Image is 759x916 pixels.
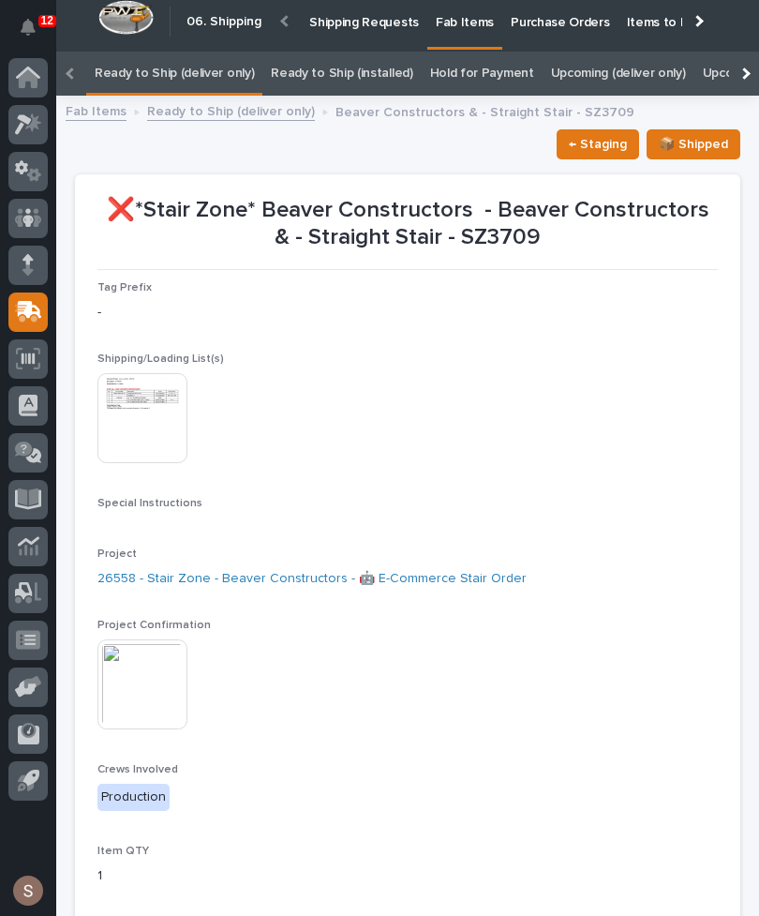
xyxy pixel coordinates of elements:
div: Production [97,784,170,811]
p: ❌*Stair Zone* Beaver Constructors - Beaver Constructors & - Straight Stair - SZ3709 [97,197,718,251]
div: Notifications12 [23,19,48,49]
a: Hold for Payment [430,52,534,96]
span: Special Instructions [97,498,202,509]
span: Crews Involved [97,764,178,775]
p: 12 [41,14,53,27]
a: Ready to Ship (deliver only) [147,99,315,121]
button: 📦 Shipped [647,129,740,159]
span: Project [97,548,137,560]
a: Ready to Ship (deliver only) [95,52,254,96]
h2: 06. Shipping [186,10,261,33]
button: users-avatar [8,871,48,910]
span: 📦 Shipped [659,133,728,156]
a: 26558 - Stair Zone - Beaver Constructors - 🤖 E-Commerce Stair Order [97,569,527,589]
p: 1 [97,866,718,886]
button: Notifications [8,8,48,47]
a: Ready to Ship (installed) [271,52,412,96]
span: Project Confirmation [97,620,211,631]
a: Upcoming (deliver only) [551,52,686,96]
button: ← Staging [557,129,639,159]
span: Item QTY [97,846,149,857]
span: Tag Prefix [97,282,152,293]
p: Beaver Constructors & - Straight Stair - SZ3709 [335,100,634,121]
span: Shipping/Loading List(s) [97,353,224,365]
p: - [97,303,718,323]
span: ← Staging [569,133,627,156]
a: Fab Items [66,99,126,121]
